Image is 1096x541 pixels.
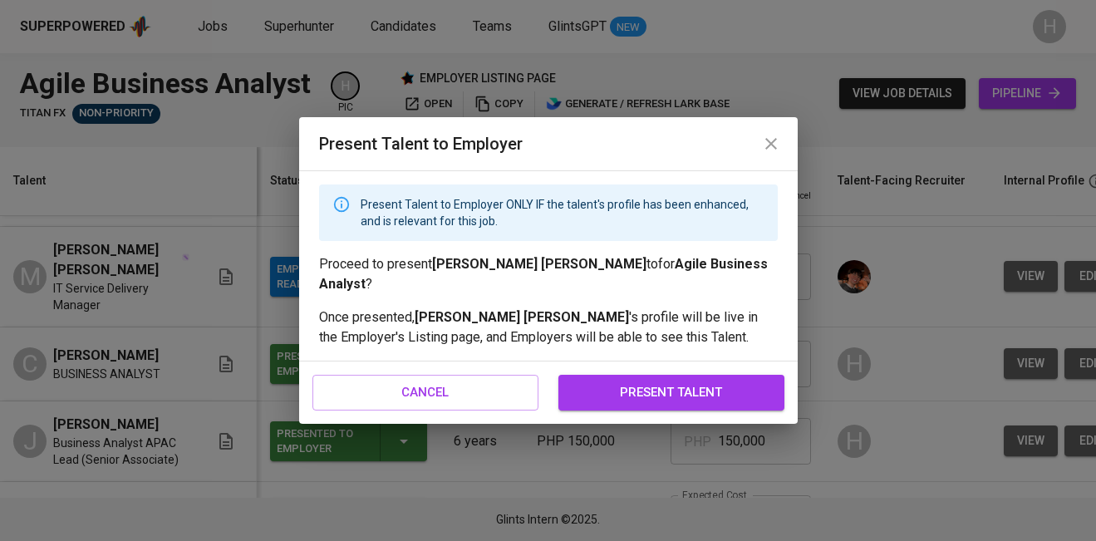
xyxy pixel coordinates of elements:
[331,381,520,403] span: cancel
[319,130,778,157] h6: Present Talent to Employer
[319,254,778,294] p: Proceed to present to for ?
[415,309,629,325] strong: [PERSON_NAME] [PERSON_NAME]
[432,256,646,272] strong: [PERSON_NAME] [PERSON_NAME]
[361,189,764,236] div: Present Talent to Employer ONLY IF the talent's profile has been enhanced, and is relevant for th...
[751,124,791,164] button: close
[312,375,538,410] button: cancel
[558,375,784,410] button: present talent
[319,307,778,347] p: Once presented, 's profile will be live in the Employer's Listing page, and Employers will be abl...
[577,381,766,403] span: present talent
